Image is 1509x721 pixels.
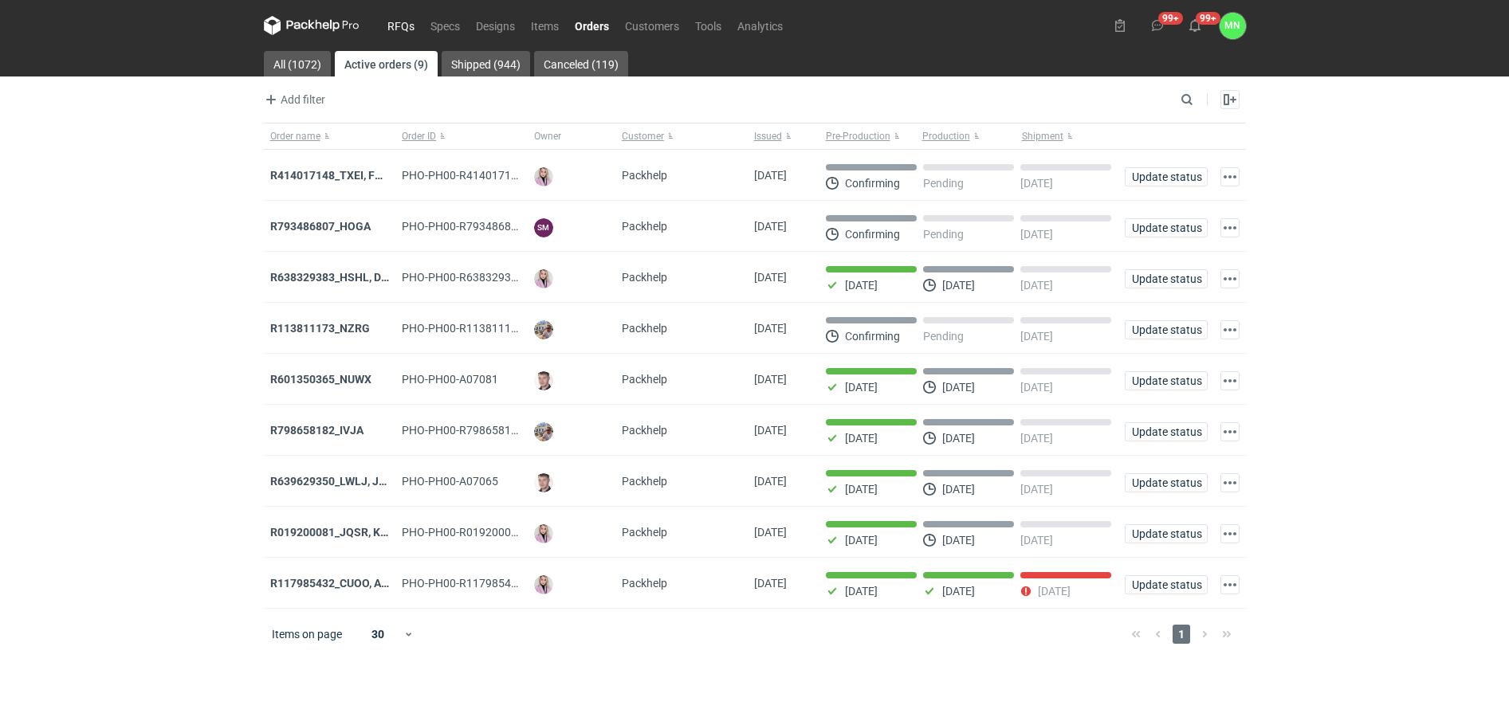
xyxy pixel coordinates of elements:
button: Customer [615,123,748,149]
div: Małgorzata Nowotna [1220,13,1246,39]
span: PHO-PH00-R793486807_HOGA [402,220,560,233]
p: [DATE] [845,483,878,496]
a: All (1072) [264,51,331,76]
a: Items [523,16,567,35]
button: Update status [1125,473,1208,492]
img: Klaudia Wiśniewska [534,524,553,543]
strong: R113811173_NZRG [270,322,370,335]
span: Update status [1132,273,1201,284]
input: Search [1177,90,1228,109]
a: R798658182_IVJA [270,424,363,437]
a: R117985432_CUOO, AZGB, OQAV [270,577,438,590]
p: [DATE] [942,585,975,598]
span: PHO-PH00-R113811173_NZRG [402,322,558,335]
button: Actions [1220,524,1240,543]
span: 12/08/2025 [754,271,787,284]
a: Analytics [729,16,791,35]
span: 04/08/2025 [754,475,787,488]
span: 31/07/2025 [754,526,787,539]
span: Production [922,130,970,143]
p: [DATE] [1020,330,1053,343]
a: R639629350_LWLJ, JGWC [270,475,403,488]
img: Klaudia Wiśniewska [534,575,553,594]
button: Update status [1125,167,1208,186]
p: [DATE] [942,432,975,445]
span: 12/08/2025 [754,169,787,182]
span: Order name [270,130,320,143]
a: Orders [567,16,617,35]
strong: R638329383_HSHL, DETO [270,271,403,284]
button: Order ID [395,123,528,149]
img: Maciej Sikora [534,473,553,492]
span: Packhelp [622,220,667,233]
p: [DATE] [1020,228,1053,241]
strong: R414017148_TXEI, FODU, EARC [270,169,430,182]
img: Maciej Sikora [534,371,553,390]
a: Active orders (9) [335,51,438,76]
button: Update status [1125,371,1208,390]
p: [DATE] [845,279,878,292]
a: Specs [422,16,468,35]
p: [DATE] [1038,585,1071,598]
span: Issued [754,130,782,143]
a: Tools [687,16,729,35]
span: PHO-PH00-R414017148_TXEI,-FODU,-EARC [402,169,619,182]
button: Add filter [261,90,326,109]
span: 05/08/2025 [754,424,787,437]
p: Confirming [845,177,900,190]
figcaption: MN [1220,13,1246,39]
span: PHO-PH00-A07081 [402,373,498,386]
span: PHO-PH00-R117985432_CUOO,-AZGB,-OQAV [402,577,627,590]
p: [DATE] [845,381,878,394]
button: Update status [1125,218,1208,237]
span: Update status [1132,171,1201,182]
img: Michał Palasek [534,422,553,441]
button: Actions [1220,473,1240,492]
span: PHO-PH00-R798658182_IVJA [402,424,552,437]
p: [DATE] [1020,483,1053,496]
span: Update status [1132,222,1201,233]
p: [DATE] [942,279,975,292]
span: Packhelp [622,322,667,335]
span: 12/08/2025 [754,220,787,233]
button: Update status [1125,320,1208,339]
p: [DATE] [1020,279,1053,292]
span: 06/08/2025 [754,373,787,386]
span: Packhelp [622,475,667,488]
span: Packhelp [622,271,667,284]
p: [DATE] [1020,381,1053,394]
p: [DATE] [1020,534,1053,547]
p: [DATE] [1020,432,1053,445]
span: Packhelp [622,169,667,182]
strong: R601350365_NUWX [270,373,371,386]
span: Update status [1132,528,1201,539]
span: Packhelp [622,373,667,386]
img: Klaudia Wiśniewska [534,167,553,186]
a: Shipped (944) [442,51,530,76]
button: Issued [748,123,819,149]
button: Actions [1220,371,1240,390]
p: [DATE] [942,534,975,547]
p: [DATE] [942,381,975,394]
p: [DATE] [845,585,878,598]
span: Pre-Production [826,130,890,143]
a: RFQs [379,16,422,35]
a: R019200081_JQSR, KAYL [270,526,400,539]
svg: Packhelp Pro [264,16,360,35]
p: Confirming [845,330,900,343]
span: Update status [1132,375,1201,386]
span: PHO-PH00-R019200081_JQSR,-KAYL [402,526,647,539]
button: Actions [1220,575,1240,594]
button: Update status [1125,575,1208,594]
button: Actions [1220,320,1240,339]
span: Order ID [402,130,436,143]
span: Owner [534,130,561,143]
span: Packhelp [622,526,667,539]
span: Update status [1132,426,1201,437]
span: Customer [622,130,664,143]
button: 99+ [1182,13,1208,38]
span: 30/06/2025 [754,577,787,590]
